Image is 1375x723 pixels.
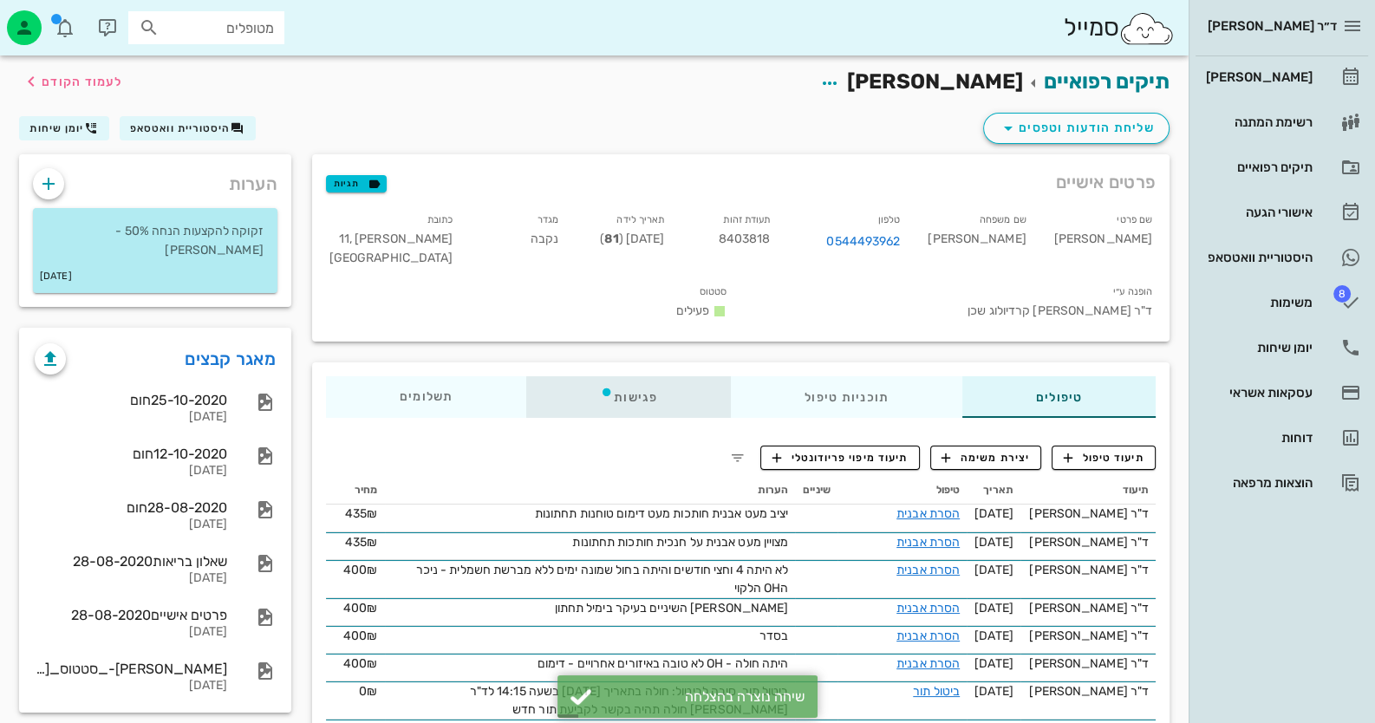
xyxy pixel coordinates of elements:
[40,267,72,286] small: [DATE]
[1196,237,1368,278] a: היסטוריית וואטסאפ
[1202,296,1313,309] div: משימות
[343,563,377,577] span: 400₪
[1202,431,1313,445] div: דוחות
[526,376,731,418] div: פגישות
[326,175,387,192] button: תגיות
[601,688,805,705] div: שיחה נוצרה בהצלחה
[349,231,352,246] span: ,
[343,629,377,643] span: 400₪
[896,601,960,616] a: הסרת אבנית
[974,656,1013,671] span: [DATE]
[35,518,227,532] div: [DATE]
[1202,160,1313,174] div: תיקים רפואיים
[334,176,379,192] span: תגיות
[914,206,1039,278] div: [PERSON_NAME]
[1196,147,1368,188] a: תיקים רפואיים
[1040,206,1166,278] div: [PERSON_NAME]
[1196,192,1368,233] a: אישורי הגעה
[740,278,1166,331] div: ד"ר [PERSON_NAME] קרדיולוג שכן
[470,684,789,717] span: ביטול תור. סיבה לביטול: חולה בתאריך [DATE] בשעה 14:15 לד"ר [PERSON_NAME] חולה תהיה בקשר לקביעת תו...
[35,571,227,586] div: [DATE]
[35,392,227,408] div: 25-10-2020חום
[130,122,231,134] span: היסטוריית וואטסאפ
[1052,446,1156,470] button: תיעוד טיפול
[795,477,837,505] th: שיניים
[1063,10,1175,47] div: סמייל
[1117,214,1152,225] small: שם פרטי
[1056,168,1156,196] span: פרטים אישיים
[719,231,771,246] span: 8403818
[1196,417,1368,459] a: דוחות
[1333,285,1351,303] span: תג
[930,446,1042,470] button: יצירת משימה
[35,679,227,694] div: [DATE]
[1202,251,1313,264] div: היסטוריית וואטסאפ
[427,214,453,225] small: כתובת
[759,629,788,643] span: בסדר
[896,535,960,550] a: הסרת אבנית
[1118,11,1175,46] img: SmileCloud logo
[723,214,770,225] small: תעודת זהות
[400,391,453,403] span: תשלומים
[1208,18,1337,34] span: ד״ר [PERSON_NAME]
[847,69,1023,94] span: [PERSON_NAME]
[1202,70,1313,84] div: [PERSON_NAME]
[1196,282,1368,323] a: תגמשימות
[837,477,967,505] th: טיפול
[343,656,377,671] span: 400₪
[974,601,1013,616] span: [DATE]
[1202,476,1313,490] div: הוצאות מרפאה
[1064,450,1144,466] span: תיעוד טיפול
[416,563,789,596] span: לא היתה 4 וחצי חודשים והיתה בחול שמונה ימים ללא מברשת חשמלית - ניכר הOH הלקוי
[29,122,84,134] span: יומן שיחות
[1027,655,1149,673] div: ד"ר [PERSON_NAME]
[913,684,960,699] a: ביטול תור
[1027,599,1149,617] div: ד"ר [PERSON_NAME]
[345,506,377,521] span: 435₪
[967,477,1020,505] th: תאריך
[600,231,664,246] span: [DATE] ( )
[983,113,1170,144] button: שליחת הודעות וטפסים
[329,251,453,265] span: [GEOGRAPHIC_DATA]
[731,376,962,418] div: תוכניות טיפול
[896,656,960,671] a: הסרת אבנית
[538,656,789,671] span: היתה חולה - OH לא טובה באיזורים אחרויים - דימום
[35,661,227,677] div: [PERSON_NAME]-_סטטוס_[DATE]
[339,231,453,246] span: [PERSON_NAME] 11
[35,410,227,425] div: [DATE]
[345,535,377,550] span: 435₪
[1196,101,1368,143] a: רשימת המתנה
[962,376,1156,418] div: טיפולים
[466,206,572,278] div: נקבה
[1113,286,1152,297] small: הופנה ע״י
[535,506,789,521] span: יציב מעט אבנית חותכות מעט דימום טוחנות תחתונות
[35,607,227,623] div: פרטים אישיים28-08-2020
[47,222,264,260] p: זקוקה להקצעות הנחה 50% - [PERSON_NAME]
[1027,505,1149,523] div: ד"ר [PERSON_NAME]
[676,303,710,318] span: פעילים
[1027,533,1149,551] div: ד"ר [PERSON_NAME]
[1027,627,1149,645] div: ד"ר [PERSON_NAME]
[1196,462,1368,504] a: הוצאות מרפאה
[19,154,291,205] div: הערות
[35,499,227,516] div: 28-08-2020חום
[1196,56,1368,98] a: [PERSON_NAME]
[974,535,1013,550] span: [DATE]
[21,66,122,97] button: לעמוד הקודם
[385,477,796,505] th: הערות
[35,553,227,570] div: שאלון בריאות28-08-2020
[35,446,227,462] div: 12-10-2020חום
[974,629,1013,643] span: [DATE]
[974,684,1013,699] span: [DATE]
[554,601,788,616] span: [PERSON_NAME] השיניים בעיקר בימיל תחתון
[980,214,1026,225] small: שם משפחה
[359,684,377,699] span: 0₪
[1202,341,1313,355] div: יומן שיחות
[120,116,256,140] button: היסטוריית וואטסאפ
[974,563,1013,577] span: [DATE]
[185,345,276,373] a: מאגר קבצים
[616,214,664,225] small: תאריך לידה
[326,477,385,505] th: מחיר
[1044,69,1170,94] a: תיקים רפואיים
[998,118,1155,139] span: שליחת הודעות וטפסים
